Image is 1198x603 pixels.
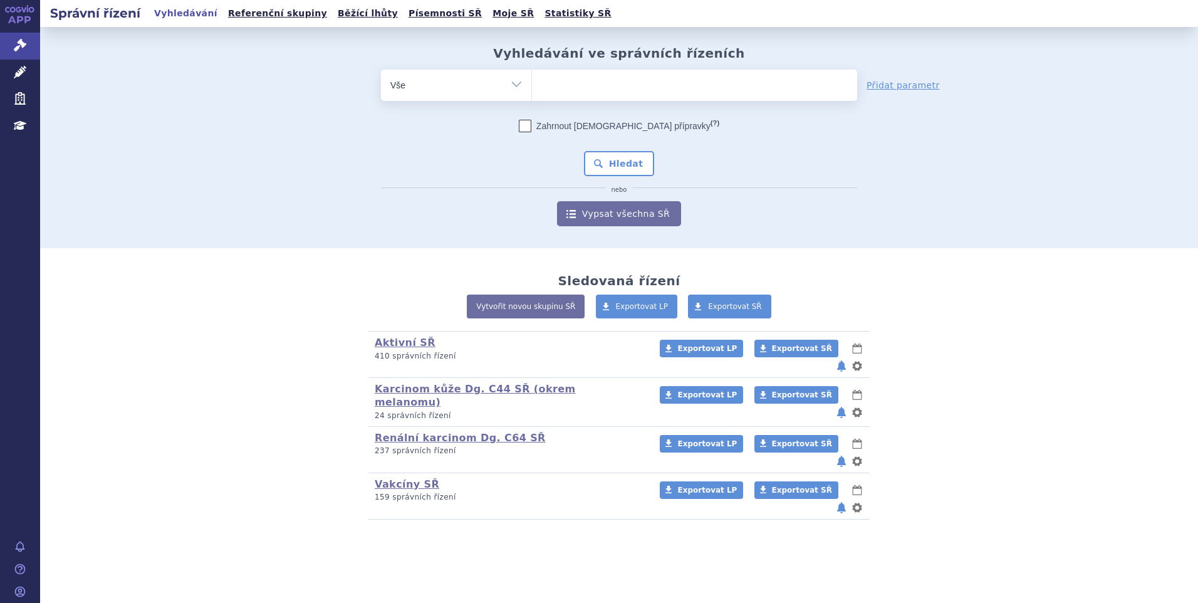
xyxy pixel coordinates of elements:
abbr: (?) [711,119,719,127]
label: Zahrnout [DEMOGRAPHIC_DATA] přípravky [519,120,719,132]
span: Exportovat LP [677,486,737,495]
button: lhůty [851,341,863,356]
button: nastavení [851,454,863,469]
span: Exportovat SŘ [708,302,762,311]
button: nastavení [851,500,863,515]
a: Exportovat SŘ [754,481,838,499]
p: 237 správních řízení [375,446,643,456]
button: nastavení [851,405,863,420]
span: Exportovat SŘ [772,344,832,353]
a: Moje SŘ [489,5,538,22]
a: Aktivní SŘ [375,337,435,349]
i: nebo [605,186,633,194]
button: notifikace [835,359,848,374]
h2: Správní řízení [40,4,150,22]
a: Exportovat LP [660,481,743,499]
a: Exportovat LP [660,386,743,404]
button: lhůty [851,387,863,402]
button: notifikace [835,405,848,420]
span: Exportovat LP [616,302,669,311]
a: Vakcíny SŘ [375,478,439,490]
a: Exportovat SŘ [754,340,838,357]
button: notifikace [835,500,848,515]
a: Exportovat SŘ [688,295,771,318]
button: lhůty [851,436,863,451]
h2: Sledovaná řízení [558,273,680,288]
a: Vypsat všechna SŘ [557,201,681,226]
span: Exportovat LP [677,391,737,399]
p: 159 správních řízení [375,492,643,503]
a: Vytvořit novou skupinu SŘ [467,295,585,318]
a: Exportovat LP [660,435,743,453]
a: Exportovat LP [660,340,743,357]
a: Přidat parametr [867,79,940,92]
span: Exportovat SŘ [772,391,832,399]
a: Vyhledávání [150,5,221,22]
a: Exportovat SŘ [754,386,838,404]
span: Exportovat SŘ [772,486,832,495]
a: Statistiky SŘ [541,5,615,22]
button: nastavení [851,359,863,374]
a: Exportovat LP [596,295,678,318]
p: 410 správních řízení [375,351,643,362]
button: notifikace [835,454,848,469]
a: Karcinom kůže Dg. C44 SŘ (okrem melanomu) [375,383,576,408]
a: Exportovat SŘ [754,435,838,453]
a: Písemnosti SŘ [405,5,486,22]
button: Hledat [584,151,655,176]
a: Běžící lhůty [334,5,402,22]
button: lhůty [851,483,863,498]
span: Exportovat LP [677,439,737,448]
p: 24 správních řízení [375,411,643,421]
span: Exportovat SŘ [772,439,832,448]
h2: Vyhledávání ve správních řízeních [493,46,745,61]
a: Referenční skupiny [224,5,331,22]
a: Renální karcinom Dg. C64 SŘ [375,432,546,444]
span: Exportovat LP [677,344,737,353]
